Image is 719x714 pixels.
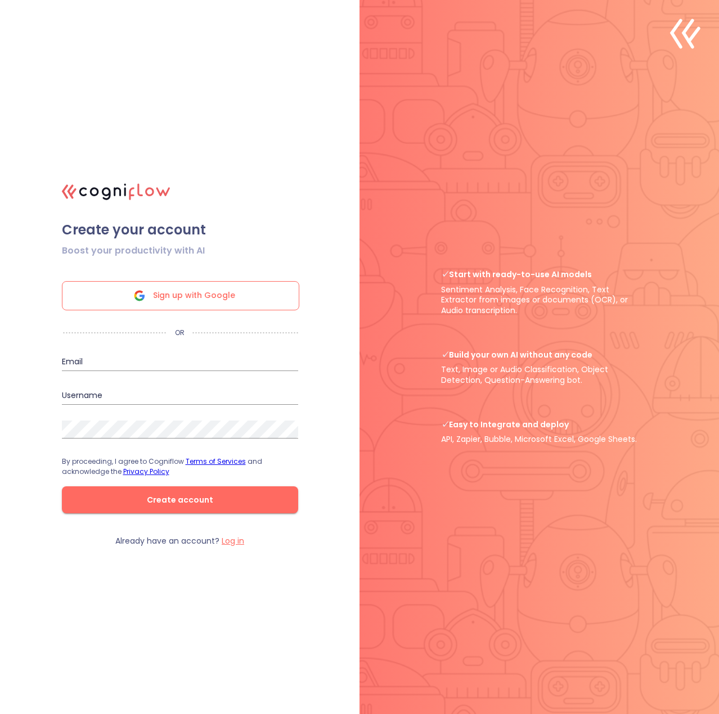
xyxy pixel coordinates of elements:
[441,269,449,280] b: ✓
[62,222,298,238] span: Create your account
[222,535,244,546] label: Log in
[441,350,637,360] span: Build your own AI without any code
[441,269,637,315] p: Sentiment Analysis, Face Recognition, Text Extractor from images or documents (OCR), or Audio tra...
[115,536,244,546] p: Already have an account?
[441,419,637,430] span: Easy to Integrate and deploy
[62,244,205,257] span: Boost your productivity with AI
[80,493,280,507] span: Create account
[441,419,449,430] b: ✓
[62,457,298,477] p: By proceeding, I agree to Cogniflow and acknowledge the
[62,486,298,513] button: Create account
[441,269,637,280] span: Start with ready-to-use AI models
[153,282,235,310] span: Sign up with Google
[186,457,246,466] a: Terms of Services
[123,467,169,476] a: Privacy Policy
[441,349,449,360] b: ✓
[441,350,637,386] p: Text, Image or Audio Classification, Object Detection, Question-Answering bot.
[62,281,299,310] div: Sign up with Google
[167,328,192,337] p: OR
[441,419,637,445] p: API, Zapier, Bubble, Microsoft Excel, Google Sheets.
